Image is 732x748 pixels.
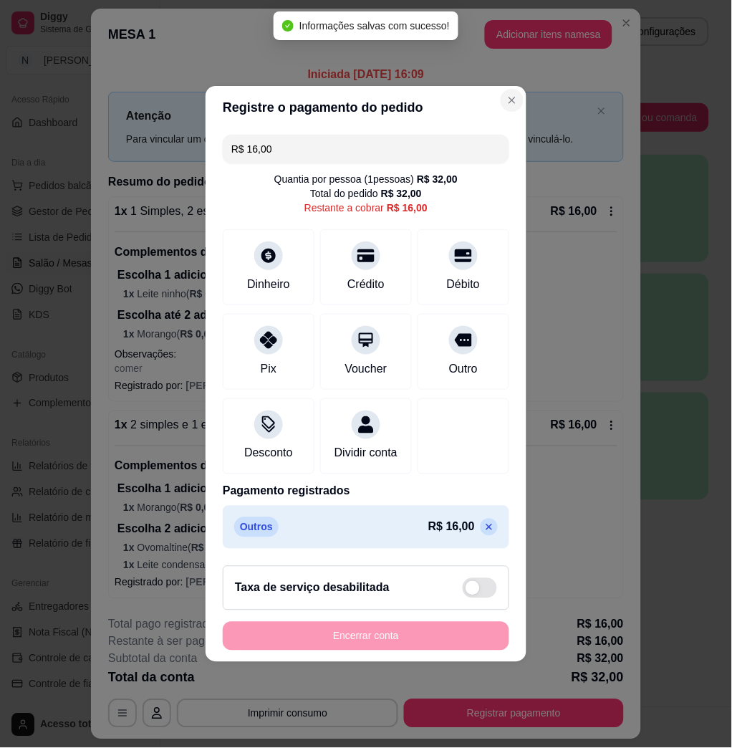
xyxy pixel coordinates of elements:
div: R$ 32,00 [381,186,422,201]
header: Registre o pagamento do pedido [206,86,526,129]
div: Dinheiro [247,276,290,293]
p: Pagamento registrados [223,483,509,500]
div: Desconto [244,445,293,462]
p: R$ 16,00 [428,519,475,536]
span: check-circle [282,20,294,32]
h2: Taxa de serviço desabilitada [235,580,390,597]
div: Total do pedido [310,186,422,201]
div: Outro [449,360,478,378]
div: Crédito [347,276,385,293]
div: R$ 32,00 [417,172,458,186]
div: R$ 16,00 [387,201,428,215]
div: Restante a cobrar [304,201,428,215]
span: Informações salvas com sucesso! [299,20,450,32]
div: Quantia por pessoa ( 1 pessoas) [274,172,458,186]
div: Pix [261,360,276,378]
div: Débito [447,276,480,293]
button: Close [501,89,524,112]
input: Ex.: hambúrguer de cordeiro [231,135,501,163]
div: Voucher [345,360,387,378]
div: Dividir conta [334,445,398,462]
p: Outros [234,517,279,537]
